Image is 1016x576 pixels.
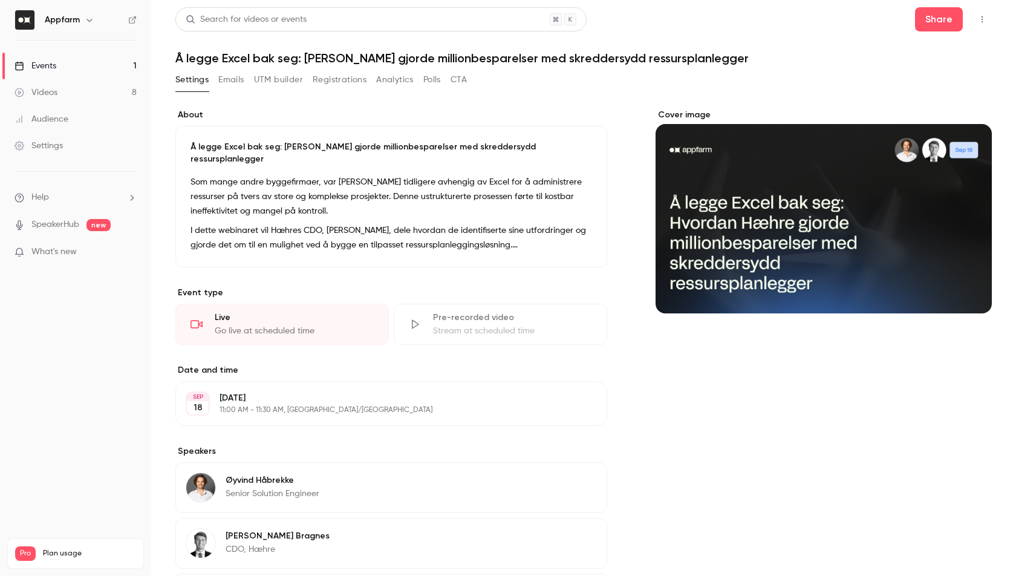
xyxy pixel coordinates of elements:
[175,364,607,376] label: Date and time
[86,219,111,231] span: new
[45,14,80,26] h6: Appfarm
[218,70,244,90] button: Emails
[313,70,366,90] button: Registrations
[226,488,319,500] p: Senior Solution Engineer
[226,530,330,542] p: [PERSON_NAME] Bragnes
[15,87,57,99] div: Videos
[31,218,79,231] a: SpeakerHub
[175,462,607,513] div: Øyvind HåbrekkeØyvind HåbrekkeSenior Solution Engineer
[194,402,203,414] p: 18
[175,287,607,299] p: Event type
[15,60,56,72] div: Events
[15,191,137,204] li: help-dropdown-opener
[451,70,467,90] button: CTA
[175,304,389,345] div: LiveGo live at scheduled time
[215,325,374,337] div: Go live at scheduled time
[220,392,543,404] p: [DATE]
[31,191,49,204] span: Help
[175,70,209,90] button: Settings
[226,543,330,555] p: CDO, Hæhre
[175,445,607,457] label: Speakers
[187,393,209,401] div: SEP
[376,70,414,90] button: Analytics
[15,10,34,30] img: Appfarm
[226,474,319,486] p: Øyvind Håbrekke
[215,312,374,324] div: Live
[186,13,307,26] div: Search for videos or events
[43,549,136,558] span: Plan usage
[915,7,963,31] button: Share
[220,405,543,415] p: 11:00 AM - 11:30 AM, [GEOGRAPHIC_DATA]/[GEOGRAPHIC_DATA]
[186,529,215,558] img: Oskar Bragnes
[656,109,992,313] section: Cover image
[31,246,77,258] span: What's new
[423,70,441,90] button: Polls
[15,546,36,561] span: Pro
[175,109,607,121] label: About
[15,140,63,152] div: Settings
[433,325,592,337] div: Stream at scheduled time
[175,518,607,569] div: Oskar Bragnes[PERSON_NAME] BragnesCDO, Hæhre
[15,113,68,125] div: Audience
[186,473,215,502] img: Øyvind Håbrekke
[190,175,592,218] p: Som mange andre byggefirmaer, var [PERSON_NAME] tidligere avhengig av Excel for å administrere re...
[394,304,607,345] div: Pre-recorded videoStream at scheduled time
[254,70,303,90] button: UTM builder
[190,223,592,252] p: I dette webinaret vil Hæhres CDO, [PERSON_NAME], dele hvordan de identifiserte sine utfordringer ...
[122,247,137,258] iframe: Noticeable Trigger
[433,312,592,324] div: Pre-recorded video
[190,141,592,165] p: Å legge Excel bak seg: [PERSON_NAME] gjorde millionbesparelser med skreddersydd ressursplanlegger
[175,51,992,65] h1: Å legge Excel bak seg: [PERSON_NAME] gjorde millionbesparelser med skreddersydd ressursplanlegger
[656,109,992,121] label: Cover image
